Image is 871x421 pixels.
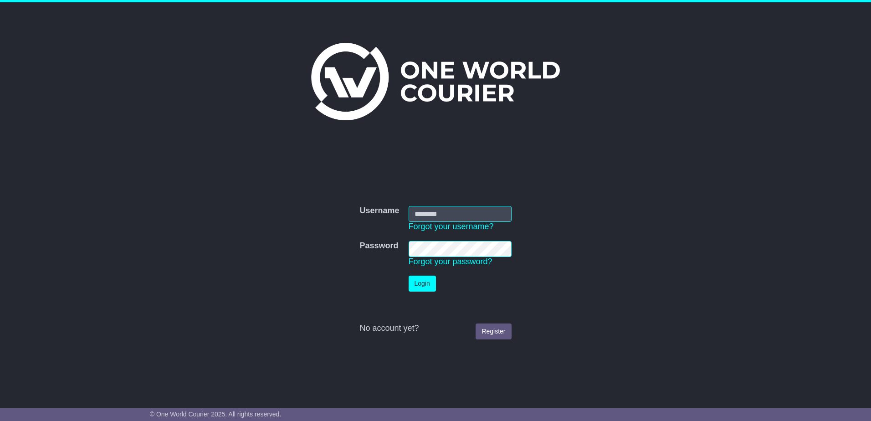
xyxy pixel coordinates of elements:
img: One World [311,43,560,120]
label: Password [359,241,398,251]
label: Username [359,206,399,216]
a: Forgot your password? [409,257,492,266]
span: © One World Courier 2025. All rights reserved. [150,411,282,418]
a: Register [476,323,511,339]
button: Login [409,276,436,292]
div: No account yet? [359,323,511,334]
a: Forgot your username? [409,222,494,231]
